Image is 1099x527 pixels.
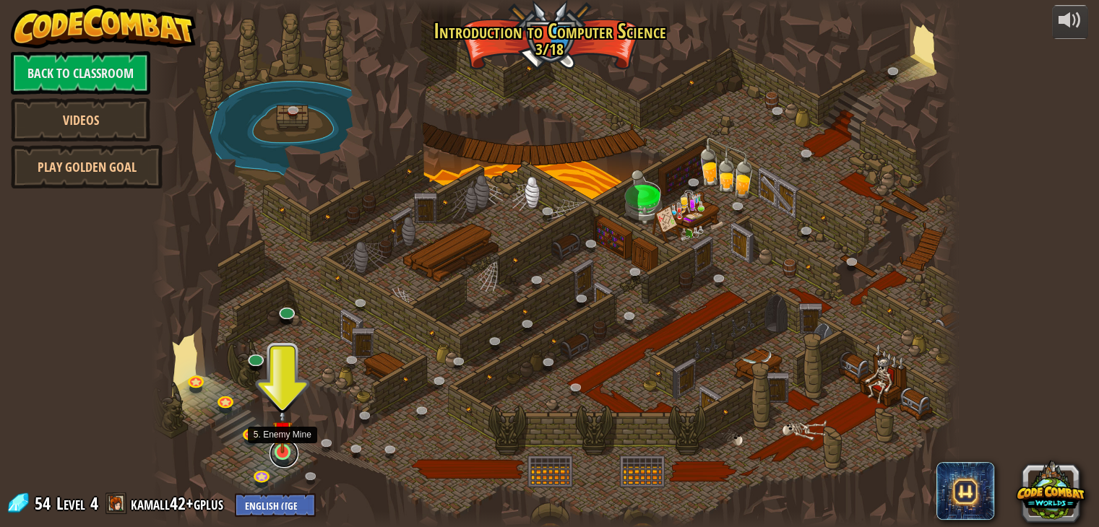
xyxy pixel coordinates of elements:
img: CodeCombat - Learn how to code by playing a game [11,5,196,48]
span: 54 [35,492,55,515]
a: kamall42+gplus [131,492,228,515]
button: Adjust volume [1052,5,1088,39]
span: 4 [90,492,98,515]
span: Level [56,492,85,515]
a: Play Golden Goal [11,145,163,188]
a: Videos [11,98,150,141]
a: Back to Classroom [11,51,150,95]
img: level-banner-unstarted.png [272,408,293,454]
